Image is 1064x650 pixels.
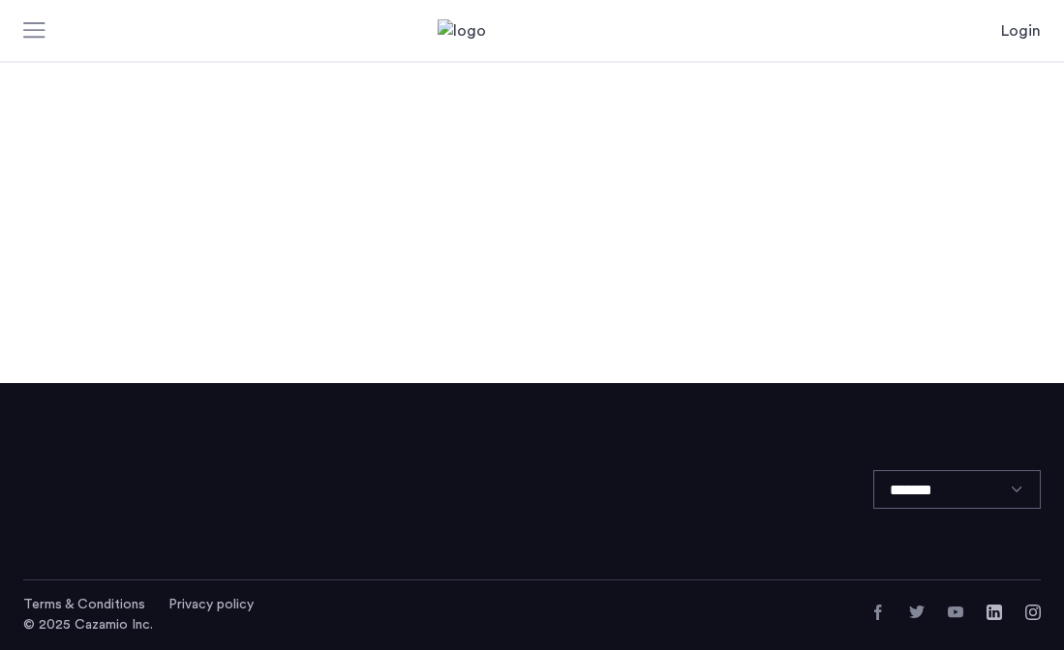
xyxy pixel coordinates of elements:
[987,605,1002,620] a: LinkedIn
[438,19,627,43] img: logo
[870,605,886,620] a: Facebook
[23,595,145,614] a: Terms and conditions
[873,470,1041,509] select: Language select
[1001,19,1041,43] a: Login
[23,618,153,632] span: © 2025 Cazamio Inc.
[1025,605,1041,620] a: Instagram
[438,19,627,43] a: Cazamio Logo
[168,595,254,614] a: Privacy policy
[948,605,963,620] a: YouTube
[909,605,925,620] a: Twitter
